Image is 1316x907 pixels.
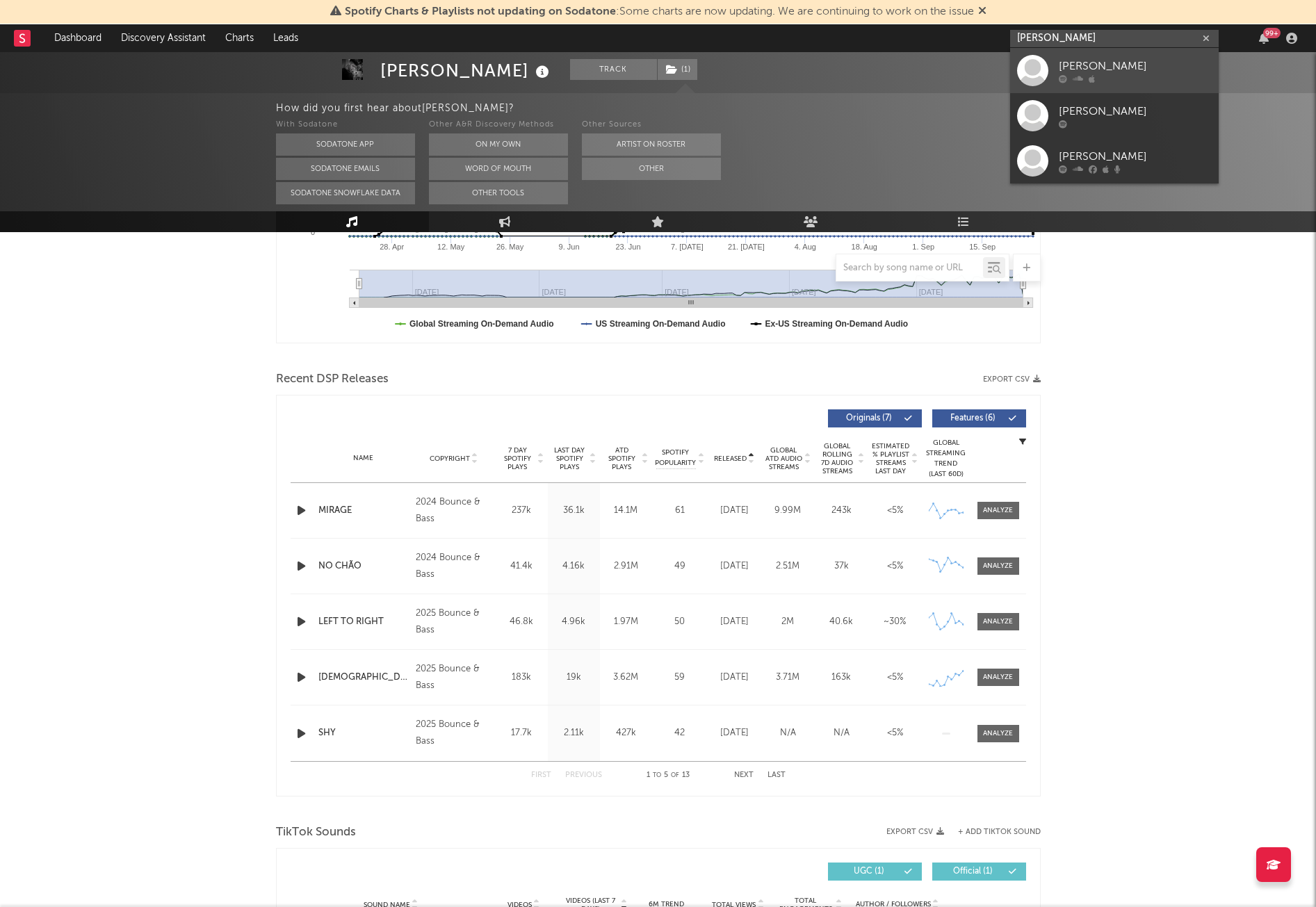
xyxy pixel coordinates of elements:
[582,117,721,133] div: Other Sources
[1263,28,1281,38] div: 99 +
[941,867,1005,876] span: Official ( 1 )
[416,550,492,583] div: 2024 Bounce & Bass
[1059,58,1212,74] div: [PERSON_NAME]
[711,671,758,685] div: [DATE]
[318,453,409,464] div: Name
[582,133,721,156] button: Artist on Roster
[765,446,803,471] span: Global ATD Audio Streams
[765,504,811,518] div: 9.99M
[565,771,602,779] button: Previous
[656,671,704,685] div: 59
[558,243,579,251] text: 9. Jun
[416,717,492,750] div: 2025 Bounce & Bass
[582,158,721,180] button: Other
[551,504,596,518] div: 36.1k
[216,24,263,52] a: Charts
[656,504,704,518] div: 61
[983,375,1041,384] button: Export CSV
[765,615,811,629] div: 2M
[671,772,679,778] span: of
[416,605,492,639] div: 2025 Bounce & Bass
[318,559,409,573] div: NO CHÃO
[1259,33,1269,44] button: 99+
[499,671,544,685] div: 183k
[531,771,551,779] button: First
[657,59,698,80] span: ( 1 )
[818,726,865,740] div: N/A
[765,671,811,685] div: 3.71M
[603,559,649,573] div: 2.91M
[570,59,657,80] button: Track
[1010,93,1219,138] a: [PERSON_NAME]
[615,243,640,251] text: 23. Jun
[318,671,409,685] a: [DEMOGRAPHIC_DATA]
[603,504,649,518] div: 14.1M
[409,319,554,329] text: Global Streaming On-Demand Audio
[714,455,747,463] span: Released
[429,133,568,156] button: On My Own
[310,228,314,236] text: 0
[603,615,649,629] div: 1.97M
[711,559,758,573] div: [DATE]
[276,371,389,388] span: Recent DSP Releases
[912,243,934,251] text: 1. Sep
[837,414,901,423] span: Originals ( 7 )
[499,559,544,573] div: 41.4k
[1010,138,1219,183] a: [PERSON_NAME]
[276,133,415,156] button: Sodatone App
[836,263,983,274] input: Search by song name or URL
[658,59,697,80] button: (1)
[765,559,811,573] div: 2.51M
[551,726,596,740] div: 2.11k
[765,726,811,740] div: N/A
[276,117,415,133] div: With Sodatone
[551,446,588,471] span: Last Day Spotify Plays
[1059,103,1212,120] div: [PERSON_NAME]
[276,182,415,204] button: Sodatone Snowflake Data
[655,448,696,468] span: Spotify Popularity
[851,243,877,251] text: 18. Aug
[496,243,524,251] text: 26. May
[941,414,1005,423] span: Features ( 6 )
[499,726,544,740] div: 17.7k
[318,726,409,740] a: SHY
[430,455,470,463] span: Copyright
[818,559,865,573] div: 37k
[958,828,1041,836] button: + Add TikTok Sound
[932,863,1026,881] button: Official(1)
[818,442,856,475] span: Global Rolling 7D Audio Streams
[872,442,910,475] span: Estimated % Playlist Streams Last Day
[925,438,967,480] div: Global Streaming Trend (Last 60D)
[818,615,865,629] div: 40.6k
[872,559,918,573] div: <5%
[111,24,216,52] a: Discovery Assistant
[437,243,465,251] text: 12. May
[944,828,1041,836] button: + Add TikTok Sound
[380,243,404,251] text: 28. Apr
[595,319,725,329] text: US Streaming On-Demand Audio
[429,158,568,180] button: Word Of Mouth
[416,494,492,528] div: 2024 Bounce & Bass
[276,158,415,180] button: Sodatone Emails
[656,559,704,573] div: 49
[603,726,649,740] div: 427k
[630,767,706,784] div: 1 5 13
[978,6,986,17] span: Dismiss
[818,504,865,518] div: 243k
[416,661,492,694] div: 2025 Bounce & Bass
[1059,148,1212,165] div: [PERSON_NAME]
[886,828,944,836] button: Export CSV
[1010,48,1219,93] a: [PERSON_NAME]
[318,504,409,518] a: MIRAGE
[551,671,596,685] div: 19k
[765,319,908,329] text: Ex-US Streaming On-Demand Audio
[767,771,786,779] button: Last
[656,726,704,740] div: 42
[656,615,704,629] div: 50
[263,24,308,52] a: Leads
[318,615,409,629] a: LEFT TO RIGHT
